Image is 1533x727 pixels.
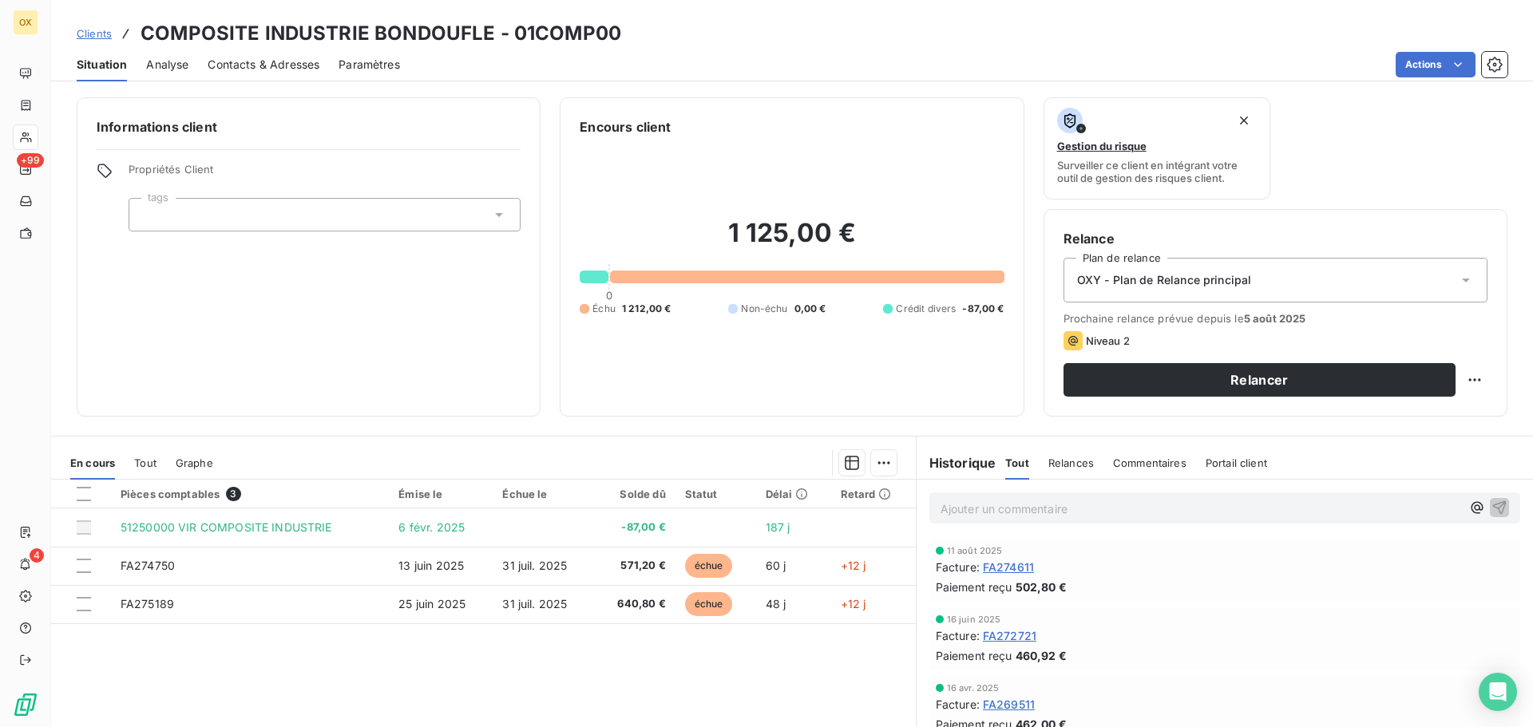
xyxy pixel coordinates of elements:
span: FA274611 [983,559,1034,575]
span: 0,00 € [794,302,826,316]
span: +99 [17,153,44,168]
span: 640,80 € [604,596,666,612]
h2: 1 125,00 € [580,217,1004,265]
span: 460,92 € [1016,647,1067,664]
span: +12 j [841,559,866,572]
h6: Informations client [97,117,521,136]
span: Paramètres [339,57,400,73]
span: échue [685,592,733,616]
span: FA274750 [121,559,175,572]
span: Non-échu [741,302,787,316]
div: Émise le [398,488,483,500]
span: En cours [70,456,115,469]
span: -87,00 € [604,520,666,535]
span: Paiement reçu [936,647,1012,664]
span: Tout [134,456,156,469]
span: Échu [592,302,616,316]
div: Échue le [502,488,584,500]
span: FA275189 [121,597,174,610]
span: Gestion du risque [1057,140,1147,152]
a: +99 [13,156,38,182]
span: 51250000 VIR COMPOSITE INDUSTRIE [121,520,332,534]
span: 31 juil. 2025 [502,559,567,572]
span: OXY - Plan de Relance principal [1077,272,1252,288]
span: échue [685,554,733,578]
h3: COMPOSITE INDUSTRIE BONDOUFLE - 01COMP00 [141,19,621,48]
span: Relances [1048,456,1094,469]
div: Pièces comptables [121,487,380,501]
span: 11 août 2025 [947,546,1003,555]
span: Niveau 2 [1086,334,1130,347]
div: Statut [685,488,747,500]
div: Open Intercom Messenger [1479,673,1517,711]
span: Propriétés Client [129,163,521,185]
input: Ajouter une valeur [142,207,155,222]
span: Analyse [146,57,188,73]
span: 16 juin 2025 [947,614,1001,624]
span: 1 212,00 € [622,302,671,316]
div: Délai [766,488,822,500]
span: 13 juin 2025 [398,559,464,572]
span: 3 [226,487,240,501]
span: 187 j [766,520,790,534]
span: Facture : [936,559,980,575]
span: Clients [77,27,112,40]
span: Portail client [1206,456,1267,469]
span: Commentaires [1113,456,1186,469]
span: Prochaine relance prévue depuis le [1064,312,1487,325]
span: 25 juin 2025 [398,597,465,610]
div: OX [13,10,38,35]
span: 571,20 € [604,558,666,574]
span: 6 févr. 2025 [398,520,465,534]
span: Situation [77,57,127,73]
span: FA269511 [983,696,1035,713]
span: +12 j [841,597,866,610]
span: Paiement reçu [936,579,1012,595]
img: Logo LeanPay [13,692,38,717]
span: FA272721 [983,627,1036,644]
h6: Relance [1064,229,1487,248]
span: 5 août 2025 [1244,312,1306,325]
span: Tout [1005,456,1029,469]
span: Graphe [176,456,213,469]
h6: Encours client [580,117,671,136]
span: 16 avr. 2025 [947,683,1000,693]
span: 502,80 € [1016,579,1067,595]
div: Retard [841,488,906,500]
h6: Historique [917,453,996,472]
span: -87,00 € [962,302,1004,316]
span: Facture : [936,696,980,713]
span: 4 [30,548,44,563]
div: Solde dû [604,488,666,500]
span: 48 j [766,597,786,610]
button: Gestion du risqueSurveiller ce client en intégrant votre outil de gestion des risques client. [1044,97,1271,200]
span: Surveiller ce client en intégrant votre outil de gestion des risques client. [1057,159,1258,184]
span: Facture : [936,627,980,644]
span: 0 [606,289,612,302]
a: Clients [77,26,112,41]
span: Crédit divers [896,302,956,316]
span: 31 juil. 2025 [502,597,567,610]
button: Relancer [1064,363,1456,397]
span: 60 j [766,559,786,572]
span: Contacts & Adresses [208,57,319,73]
button: Actions [1396,52,1476,77]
